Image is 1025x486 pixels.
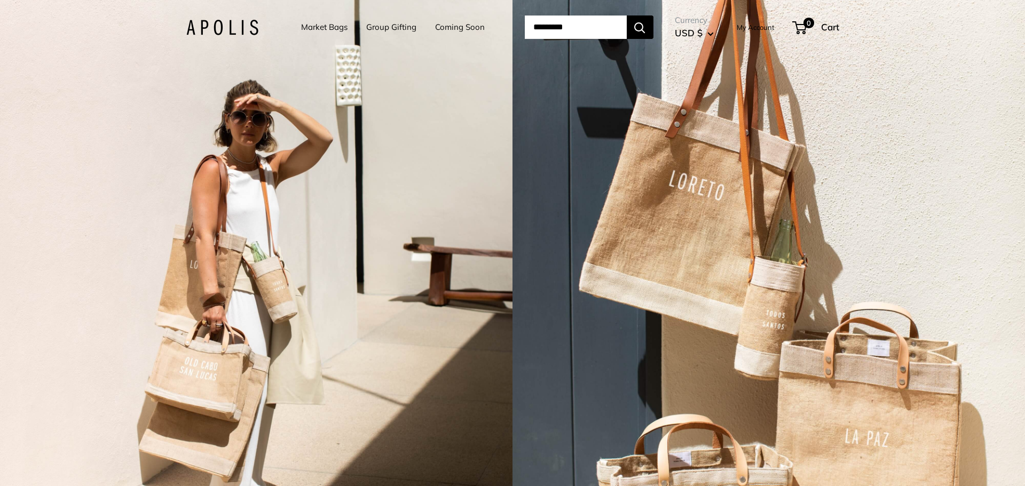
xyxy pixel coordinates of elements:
[301,20,348,35] a: Market Bags
[366,20,416,35] a: Group Gifting
[675,27,703,38] span: USD $
[435,20,485,35] a: Coming Soon
[803,18,814,28] span: 0
[737,21,775,34] a: My Account
[821,21,839,33] span: Cart
[525,15,627,39] input: Search...
[627,15,653,39] button: Search
[186,20,258,35] img: Apolis
[675,13,714,28] span: Currency
[675,25,714,42] button: USD $
[793,19,839,36] a: 0 Cart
